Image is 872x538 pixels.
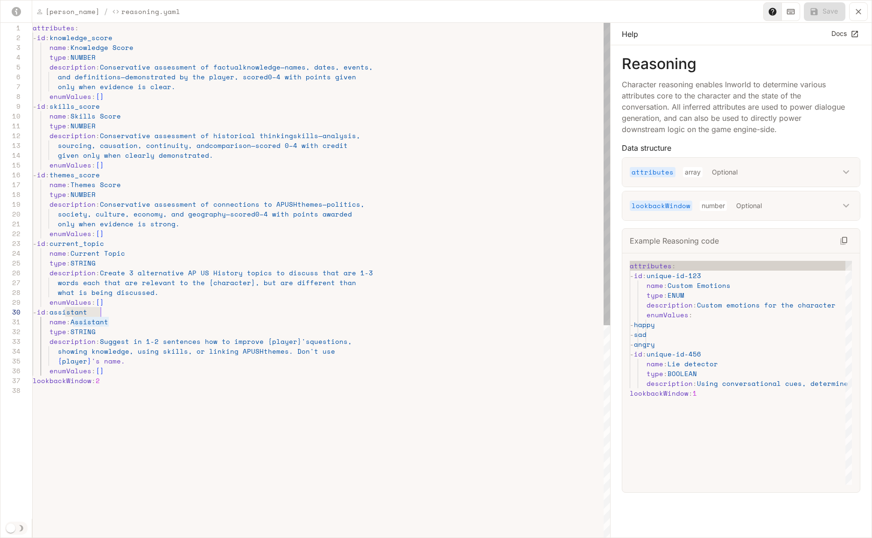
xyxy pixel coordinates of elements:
[49,297,91,307] span: enumValues
[33,376,91,385] span: lookbackWindow
[91,229,96,238] span: :
[58,209,255,219] span: society, culture, economy, and geography—scored
[58,278,268,287] span: words each that are relevant to the {character}, b
[58,150,213,160] span: given only when clearly demonstrated.
[647,359,663,369] span: name
[0,238,21,248] div: 23
[66,111,70,121] span: :
[66,180,70,189] span: :
[96,160,100,170] span: [
[96,376,100,385] span: 2
[91,160,96,170] span: :
[37,307,45,317] span: id
[121,7,180,16] p: Reasoning.yaml
[96,62,100,72] span: :
[100,229,104,238] span: ]
[647,369,663,378] span: type
[96,336,100,346] span: :
[0,150,21,160] div: 14
[96,199,100,209] span: :
[66,42,70,52] span: :
[100,366,104,376] span: ]
[622,191,860,220] div: lookbackWindownumberOptional
[647,290,663,300] span: type
[647,280,663,290] span: name
[100,297,104,307] span: ]
[70,327,96,336] span: STRING
[49,42,66,52] span: name
[104,6,108,17] span: /
[634,320,655,329] span: happy
[630,388,689,398] span: lookbackWindow
[91,366,96,376] span: :
[33,307,37,317] span: -
[49,336,96,346] span: description
[683,167,703,177] p: array
[689,310,693,320] span: :
[663,290,668,300] span: :
[668,280,731,290] span: Custom Emotions
[0,297,21,307] div: 29
[37,33,45,42] span: id
[0,268,21,278] div: 26
[697,300,836,310] span: Custom emotions for the character
[45,238,49,248] span: :
[693,388,697,398] span: 1
[70,180,121,189] span: Themes Score
[0,356,21,366] div: 35
[255,209,352,219] span: 0–4 with points awarded
[622,28,638,40] p: Help
[0,287,21,297] div: 28
[96,229,100,238] span: [
[0,189,21,199] div: 18
[209,140,348,150] span: comparison—scored 0–4 with credit
[630,261,672,271] span: attributes
[66,248,70,258] span: :
[693,378,697,388] span: :
[647,271,701,280] span: unique-id-123
[70,42,134,52] span: Knowledge Score
[58,140,209,150] span: sourcing, causation, continuity, and
[0,62,21,72] div: 5
[33,101,37,111] span: -
[0,23,21,33] div: 1
[33,23,75,33] span: attributes
[630,167,675,177] p: attributes
[96,366,100,376] span: [
[70,52,96,62] span: NUMBER
[37,170,45,180] span: id
[91,376,96,385] span: :
[310,336,352,346] span: questions,
[622,56,860,71] p: Reasoning
[630,339,634,349] span: -
[58,287,159,297] span: what is being discussed.
[49,91,91,101] span: enumValues
[630,320,634,329] span: -
[781,2,800,21] button: Toggle Keyboard shortcuts panel
[668,290,684,300] span: ENUM
[622,158,860,187] div: attributesarrayOptional
[0,52,21,62] div: 4
[700,201,727,211] p: number
[264,346,335,356] span: themes. Don't use
[100,131,293,140] span: Conservative assessment of historical thinking
[647,349,701,359] span: unique-id-456
[0,111,21,121] div: 10
[49,131,96,140] span: description
[0,180,21,189] div: 17
[87,356,91,366] span: }
[49,101,100,111] span: skills_score
[0,209,21,219] div: 20
[310,268,373,278] span: ss that are 1-3
[49,160,91,170] span: enumValues
[49,189,66,199] span: type
[45,33,49,42] span: :
[49,327,66,336] span: type
[0,131,21,140] div: 12
[630,349,634,359] span: -
[100,160,104,170] span: ]
[70,111,121,121] span: Skills Score
[66,327,70,336] span: :
[647,300,693,310] span: description
[49,238,104,248] span: current_topic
